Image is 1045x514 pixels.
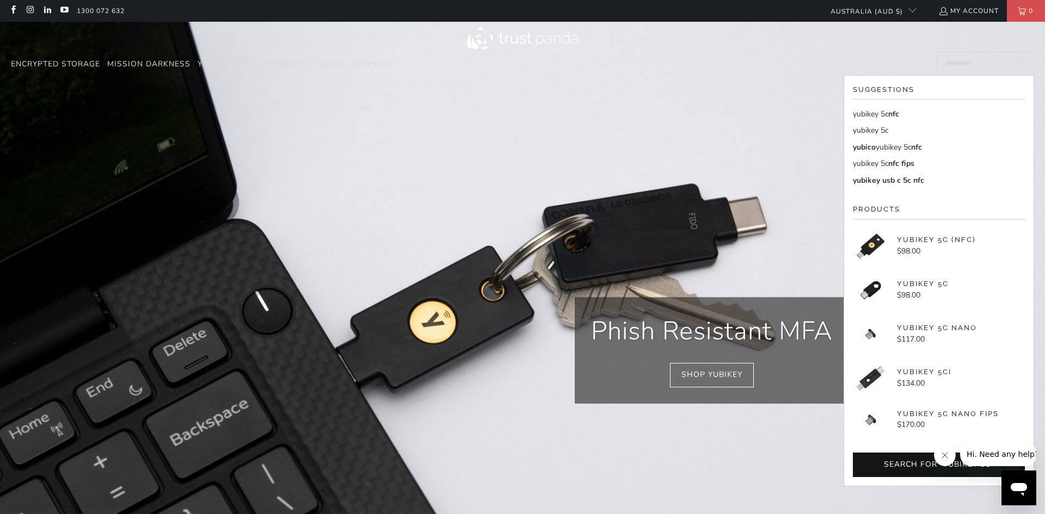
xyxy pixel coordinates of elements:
[42,7,52,15] a: Trust Panda Australia on LinkedIn
[853,109,888,119] mark: yubikey 5c
[853,228,1025,264] a: YubiKey 5C (NFC) - Trust Panda YubiKey 5C (NFC) $98.00
[897,367,951,377] p: YubiKey 5Ci
[853,204,1025,220] h2: Products
[7,8,78,16] span: Hi. Need any help?
[352,52,391,77] a: Support
[853,125,1025,137] a: yubikey 5c
[11,52,391,77] nav: Translation missing: en.navigation.header.main_nav
[250,59,308,69] span: Accessories
[897,378,925,388] span: $134.00
[853,228,888,264] img: YubiKey 5C (NFC) - Trust Panda
[670,363,754,387] a: Shop YubiKey
[467,27,579,49] img: Trust Panda Australia
[853,158,888,169] mark: yubikey 5c
[853,273,1025,308] a: YubiKey 5C - Trust Panda YubiKey 5C $98.00
[897,234,976,245] p: YubiKey 5C (NFC)
[936,52,1034,76] input: Search...
[1007,52,1034,76] button: Search
[8,7,17,15] a: Trust Panda Australia on Facebook
[897,290,920,300] span: $98.00
[897,323,977,333] p: YubiKey 5C Nano
[198,59,232,69] span: YubiKey
[853,317,1025,352] a: YubiKey 5C Nano - Trust Panda YubiKey 5C Nano $117.00
[853,142,876,152] span: yubico
[352,59,391,69] span: Support
[853,158,1025,170] a: yubikey 5cnfc fips
[853,317,888,352] img: YubiKey 5C Nano - Trust Panda
[59,7,69,15] a: Trust Panda Australia on YouTube
[938,5,999,17] a: My Account
[25,7,34,15] a: Trust Panda Australia on Instagram
[591,314,833,350] p: Phish Resistant MFA
[897,278,949,289] p: YubiKey 5C
[198,52,243,77] summary: YubiKey
[315,52,345,77] a: Merch
[934,444,956,466] iframe: Close message
[960,442,1036,466] iframe: Message from company
[876,142,911,152] mark: yubikey 5c
[250,52,308,77] a: Accessories
[107,59,190,69] span: Mission Darkness
[77,5,125,17] a: 1300 072 632
[888,158,914,169] span: nfc fips
[853,125,888,135] mark: yubikey 5c
[853,405,888,436] img: YubiKey 5C Nano FIPS - Trust Panda
[853,84,1025,100] h2: Suggestions
[11,52,100,77] a: Encrypted Storage
[853,361,1025,396] a: YubiKey 5Ci - Trust Panda YubiKey 5Ci $134.00
[853,405,1025,436] a: YubiKey 5C Nano FIPS - Trust Panda YubiKey 5C Nano FIPS $170.00
[897,246,920,256] span: $98.00
[853,175,924,185] span: yubikey usb c 5c nfc
[853,273,888,308] img: YubiKey 5C - Trust Panda
[107,52,190,77] a: Mission Darkness
[897,419,925,430] span: $170.00
[1001,470,1036,505] iframe: Button to launch messaging window
[853,453,1025,477] button: Search for "YubiKey 5C"
[897,334,925,344] span: $117.00
[888,109,899,119] span: nfc
[315,59,345,69] span: Merch
[853,175,1025,187] a: yubikey usb c 5c nfc
[897,408,999,419] p: YubiKey 5C Nano FIPS
[911,142,922,152] span: nfc
[853,141,1025,153] a: yubicoyubikey 5cnfc
[853,108,1025,120] a: yubikey 5cnfc
[853,361,888,396] img: YubiKey 5Ci - Trust Panda
[11,59,100,69] span: Encrypted Storage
